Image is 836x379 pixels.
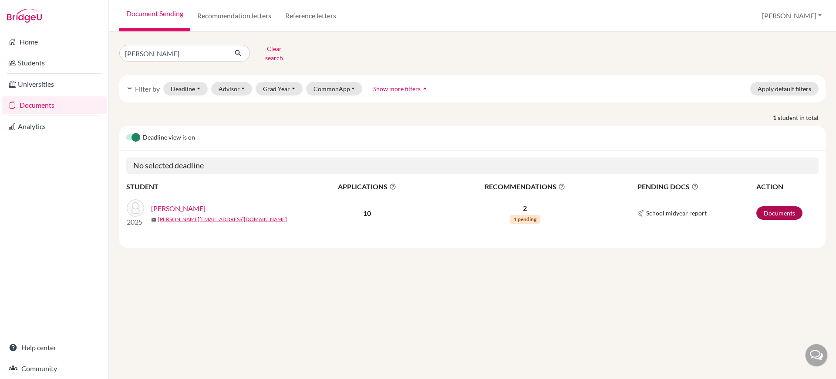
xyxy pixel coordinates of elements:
[151,217,156,222] span: mail
[373,85,421,92] span: Show more filters
[2,33,107,51] a: Home
[127,199,144,217] img: Gudibanda, Achal
[434,203,616,213] p: 2
[778,113,826,122] span: student in total
[758,7,826,24] button: [PERSON_NAME]
[2,96,107,114] a: Documents
[211,82,253,96] button: Advisor
[773,113,778,122] strong: 1
[256,82,303,96] button: Grad Year
[126,181,300,192] th: STUDENT
[119,45,227,61] input: Find student by name...
[126,157,819,174] h5: No selected deadline
[151,203,206,214] a: [PERSON_NAME]
[434,181,616,192] span: RECOMMENDATIONS
[306,82,363,96] button: CommonApp
[2,54,107,72] a: Students
[2,75,107,93] a: Universities
[756,206,802,220] a: Documents
[756,181,819,192] th: ACTION
[646,208,707,218] span: School midyear report
[158,215,287,223] a: [PERSON_NAME][EMAIL_ADDRESS][DOMAIN_NAME]
[7,9,42,23] img: Bridge-U
[250,42,298,65] button: Clear search
[143,133,195,143] span: Deadline view is on
[126,85,133,92] i: filter_list
[163,82,208,96] button: Deadline
[2,360,107,377] a: Community
[363,209,371,217] b: 10
[637,210,644,217] img: Common App logo
[750,82,819,96] button: Apply default filters
[135,85,160,93] span: Filter by
[637,181,755,192] span: PENDING DOCS
[2,339,107,356] a: Help center
[421,84,429,93] i: arrow_drop_up
[2,118,107,135] a: Analytics
[366,82,437,96] button: Show more filtersarrow_drop_up
[301,181,433,192] span: APPLICATIONS
[127,217,144,227] p: 2025
[510,215,540,224] span: 1 pending
[20,6,37,14] span: Help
